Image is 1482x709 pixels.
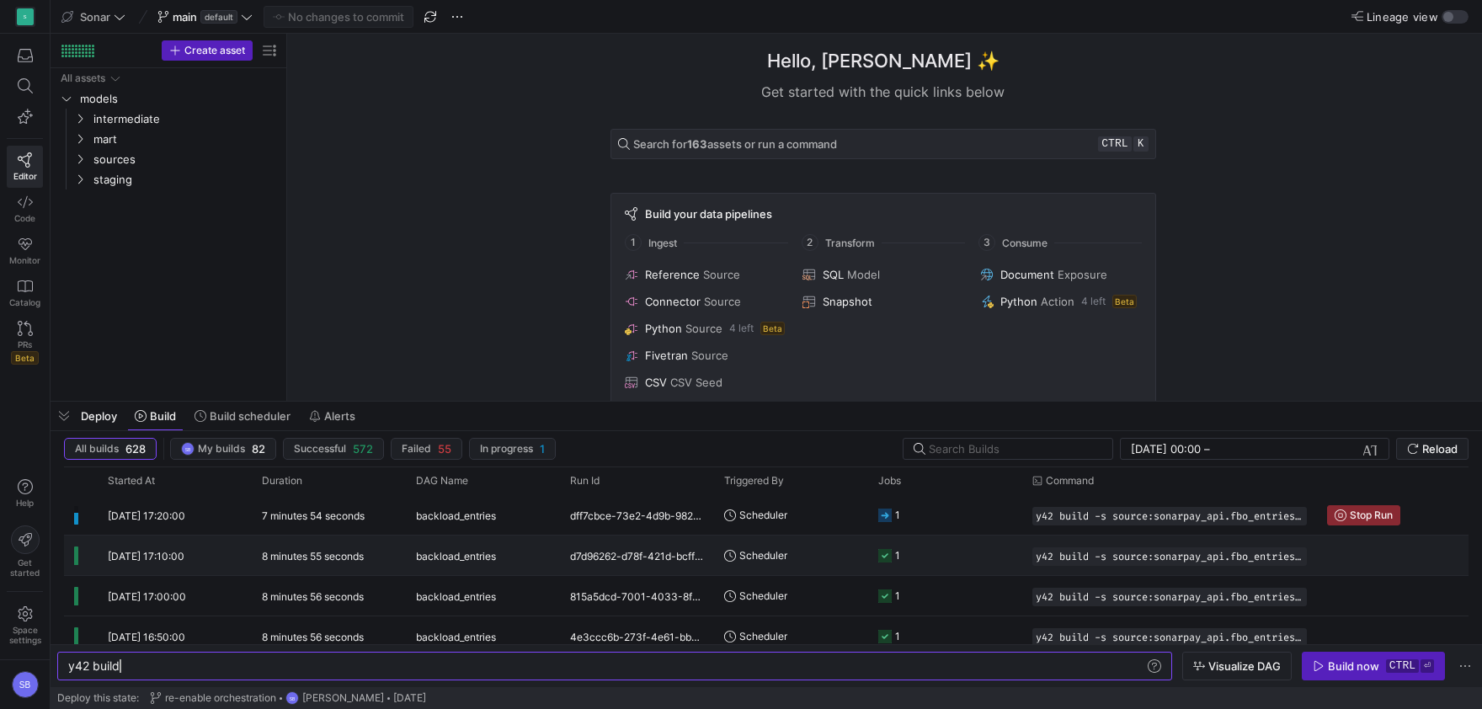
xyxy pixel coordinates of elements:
[165,692,276,704] span: re-enable orchestration
[262,475,302,487] span: Duration
[823,268,844,281] span: SQL
[12,671,39,698] div: SB
[57,169,280,189] div: Press SPACE to select this row.
[560,576,714,616] div: 815a5dcd-7001-4033-8fd3-df58d5327930
[170,438,276,460] button: SBMy builds82
[1213,442,1324,456] input: End datetime
[14,213,35,223] span: Code
[17,8,34,25] div: S
[1302,652,1445,680] button: Build nowctrl⏎
[1000,268,1054,281] span: Document
[7,188,43,230] a: Code
[7,3,43,31] a: S
[181,442,195,456] div: SB
[7,519,43,584] button: Getstarted
[878,475,901,487] span: Jobs
[621,264,789,285] button: ReferenceSource
[1182,652,1292,680] button: Visualize DAG
[252,442,265,456] span: 82
[57,68,280,88] div: Press SPACE to select this row.
[1421,659,1434,673] kbd: ⏎
[1208,659,1281,673] span: Visualize DAG
[353,442,373,456] span: 572
[977,264,1144,285] button: DocumentExposure
[7,314,43,371] a: PRsBeta
[621,318,789,339] button: PythonSource4 leftBeta
[621,291,789,312] button: ConnectorSource
[57,129,280,149] div: Press SPACE to select this row.
[61,72,105,84] div: All assets
[416,475,468,487] span: DAG Name
[760,322,785,335] span: Beta
[633,137,837,151] span: Search for assets or run a command
[1081,296,1106,307] span: 4 left
[560,536,714,575] div: d7d96262-d78f-421d-bcff-e8b21ba8598a
[108,509,185,522] span: [DATE] 17:20:00
[1041,295,1074,308] span: Action
[14,498,35,508] span: Help
[262,590,364,603] y42-duration: 8 minutes 56 seconds
[691,349,728,362] span: Source
[93,109,277,129] span: intermediate
[7,472,43,515] button: Help
[739,616,787,656] span: Scheduler
[68,658,120,673] span: y42 build
[262,550,364,562] y42-duration: 8 minutes 55 seconds
[645,349,688,362] span: Fivetran
[9,255,40,265] span: Monitor
[81,409,117,423] span: Deploy
[645,376,667,389] span: CSV
[847,268,880,281] span: Model
[75,443,119,455] span: All builds
[150,409,176,423] span: Build
[1328,659,1379,673] div: Build now
[9,297,40,307] span: Catalog
[13,171,37,181] span: Editor
[416,577,496,616] span: backload_entries
[153,6,257,28] button: maindefault
[57,692,139,704] span: Deploy this state:
[1396,438,1469,460] button: Reload
[7,146,43,188] a: Editor
[469,438,556,460] button: In progress1
[1422,442,1458,456] span: Reload
[438,442,451,456] span: 55
[739,495,787,535] span: Scheduler
[670,376,722,389] span: CSV Seed
[416,496,496,536] span: backload_entries
[80,89,277,109] span: models
[1112,295,1137,308] span: Beta
[1327,505,1400,525] button: Stop Run
[93,150,277,169] span: sources
[560,616,714,656] div: 4e3ccc6b-273f-4e61-bb52-f69e9e23255f
[93,170,277,189] span: staging
[687,137,707,151] strong: 163
[1036,632,1303,643] span: y42 build -s source:sonarpay_api.fbo_entries_us
[162,40,253,61] button: Create asset
[823,295,872,308] span: Snapshot
[301,402,363,430] button: Alerts
[799,291,967,312] button: Snapshot
[285,691,299,705] div: SB
[80,10,110,24] span: Sonar
[739,576,787,616] span: Scheduler
[895,536,900,575] div: 1
[64,438,157,460] button: All builds628
[125,442,146,456] span: 628
[1386,659,1419,673] kbd: ctrl
[11,351,39,365] span: Beta
[184,45,245,56] span: Create asset
[767,47,1000,75] h1: Hello, [PERSON_NAME] ✨
[18,339,32,349] span: PRs
[302,692,384,704] span: [PERSON_NAME]
[929,442,1099,456] input: Search Builds
[127,402,184,430] button: Build
[895,576,900,616] div: 1
[560,495,714,535] div: dff7cbce-73e2-4d9b-9822-88089e1929fa
[7,272,43,314] a: Catalog
[108,631,185,643] span: [DATE] 16:50:00
[393,692,426,704] span: [DATE]
[645,295,701,308] span: Connector
[1058,268,1107,281] span: Exposure
[57,6,130,28] button: Sonar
